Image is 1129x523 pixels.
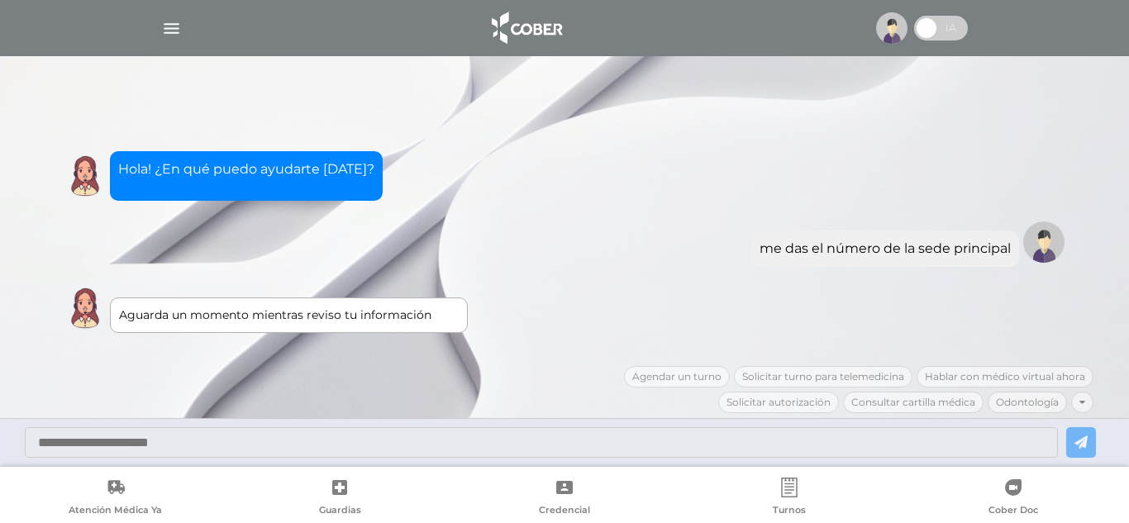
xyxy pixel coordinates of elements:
[876,12,907,44] img: profile-placeholder.svg
[69,504,162,519] span: Atención Médica Ya
[760,239,1011,259] div: me das el número de la sede principal
[319,504,361,519] span: Guardias
[118,159,374,179] p: Hola! ¿En qué puedo ayudarte [DATE]?
[3,478,228,520] a: Atención Médica Ya
[677,478,902,520] a: Turnos
[773,504,806,519] span: Turnos
[452,478,677,520] a: Credencial
[161,18,182,39] img: Cober_menu-lines-white.svg
[64,288,106,329] img: Cober IA
[1023,221,1065,263] img: Tu imagen
[901,478,1126,520] a: Cober Doc
[539,504,590,519] span: Credencial
[483,8,569,48] img: logo_cober_home-white.png
[228,478,453,520] a: Guardias
[119,307,459,324] div: Aguarda un momento mientras reviso tu información
[988,504,1038,519] span: Cober Doc
[64,155,106,197] img: Cober IA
